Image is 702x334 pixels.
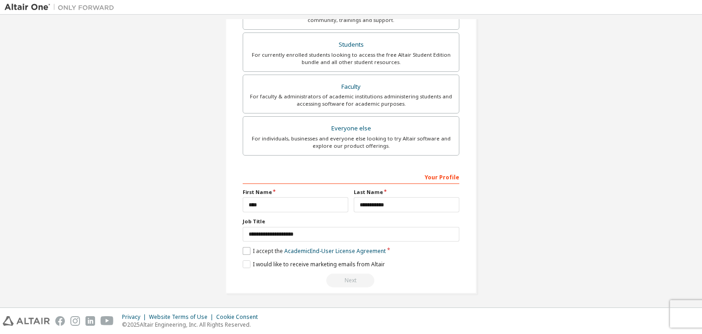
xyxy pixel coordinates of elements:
[122,313,149,321] div: Privacy
[216,313,263,321] div: Cookie Consent
[249,81,453,93] div: Faculty
[3,316,50,326] img: altair_logo.svg
[249,122,453,135] div: Everyone else
[101,316,114,326] img: youtube.svg
[249,93,453,108] div: For faculty & administrators of academic institutions administering students and accessing softwa...
[243,260,385,268] label: I would like to receive marketing emails from Altair
[55,316,65,326] img: facebook.svg
[249,38,453,51] div: Students
[243,169,459,184] div: Your Profile
[243,189,348,196] label: First Name
[122,321,263,329] p: © 2025 Altair Engineering, Inc. All Rights Reserved.
[70,316,80,326] img: instagram.svg
[243,247,386,255] label: I accept the
[284,247,386,255] a: Academic End-User License Agreement
[5,3,119,12] img: Altair One
[85,316,95,326] img: linkedin.svg
[243,274,459,287] div: Read and acccept EULA to continue
[243,218,459,225] label: Job Title
[249,135,453,150] div: For individuals, businesses and everyone else looking to try Altair software and explore our prod...
[149,313,216,321] div: Website Terms of Use
[249,51,453,66] div: For currently enrolled students looking to access the free Altair Student Edition bundle and all ...
[354,189,459,196] label: Last Name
